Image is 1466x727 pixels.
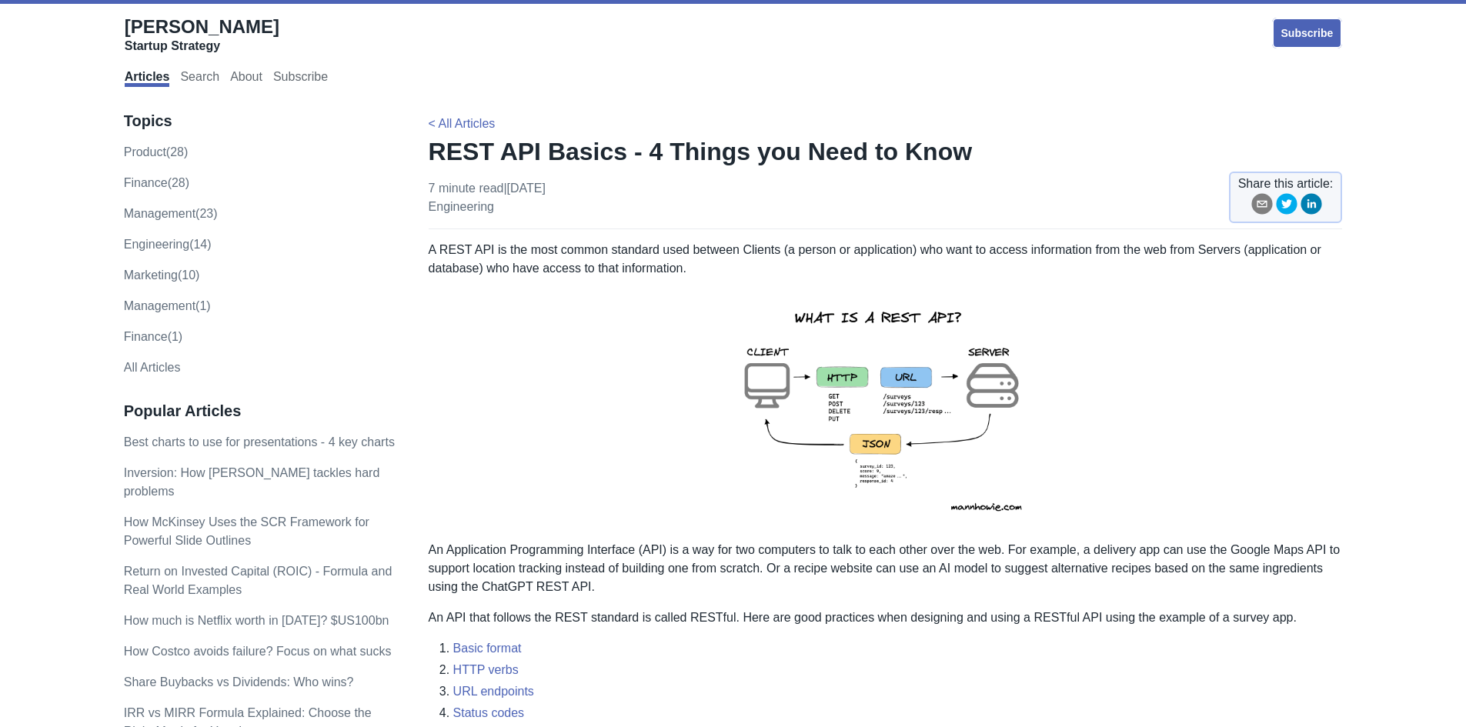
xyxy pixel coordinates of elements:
img: rest-api [716,290,1054,529]
a: All Articles [124,361,181,374]
a: [PERSON_NAME]Startup Strategy [125,15,279,54]
a: Search [180,70,219,87]
p: An Application Programming Interface (API) is a way for two computers to talk to each other over ... [429,541,1343,596]
a: How Costco avoids failure? Focus on what sucks [124,645,392,658]
p: An API that follows the REST standard is called RESTful. Here are good practices when designing a... [429,609,1343,627]
a: Subscribe [273,70,328,87]
span: [PERSON_NAME] [125,16,279,37]
a: < All Articles [429,117,496,130]
a: Articles [125,70,170,87]
a: About [230,70,262,87]
a: Finance(1) [124,330,182,343]
h3: Popular Articles [124,402,396,421]
a: HTTP verbs [453,663,519,676]
a: marketing(10) [124,268,200,282]
p: A REST API is the most common standard used between Clients (a person or application) who want to... [429,241,1343,278]
p: 7 minute read | [DATE] [429,179,546,216]
button: email [1251,193,1273,220]
a: Management(1) [124,299,211,312]
h3: Topics [124,112,396,131]
a: Basic format [453,642,522,655]
a: product(28) [124,145,189,158]
a: management(23) [124,207,218,220]
a: URL endpoints [453,685,534,698]
div: Startup Strategy [125,38,279,54]
a: Best charts to use for presentations - 4 key charts [124,435,395,449]
a: engineering(14) [124,238,212,251]
a: Status codes [453,706,525,719]
span: Share this article: [1238,175,1334,193]
a: Inversion: How [PERSON_NAME] tackles hard problems [124,466,380,498]
a: finance(28) [124,176,189,189]
a: Share Buybacks vs Dividends: Who wins? [124,675,354,689]
h1: REST API Basics - 4 Things you Need to Know [429,136,1343,167]
a: engineering [429,200,494,213]
a: How much is Netflix worth in [DATE]? $US100bn [124,614,389,627]
button: linkedin [1301,193,1322,220]
button: twitter [1276,193,1297,220]
a: Subscribe [1272,18,1343,48]
a: How McKinsey Uses the SCR Framework for Powerful Slide Outlines [124,515,369,547]
a: Return on Invested Capital (ROIC) - Formula and Real World Examples [124,565,392,596]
